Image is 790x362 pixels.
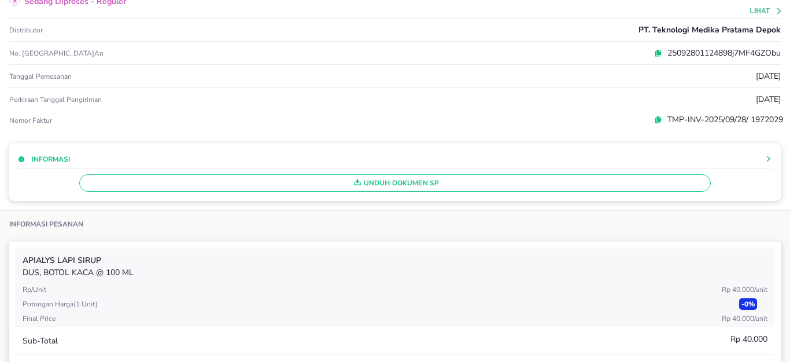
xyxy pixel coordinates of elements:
[23,335,58,347] p: Sub-Total
[754,285,767,294] span: / Unit
[722,284,767,295] p: Rp 40.000
[9,116,267,125] p: Nomor faktur
[756,70,781,82] p: [DATE]
[9,72,72,81] p: Tanggal pemesanan
[722,313,767,324] p: Rp 40.000
[9,220,83,229] p: Informasi Pesanan
[9,49,267,58] p: No. [GEOGRAPHIC_DATA]an
[18,154,70,164] button: Informasi
[662,47,781,59] p: 25092801124898j7MF4GZObu
[739,298,757,310] p: - 0 %
[23,284,46,295] p: Rp/Unit
[730,333,767,345] p: Rp 40.000
[750,7,783,15] button: Lihat
[756,93,781,105] p: [DATE]
[9,25,43,35] p: Distributor
[23,254,767,266] p: APIALYS Lapi SIRUP
[662,114,783,126] p: TMP-INV-2025/09/28/ 1972029
[32,154,70,164] p: Informasi
[23,299,98,309] p: Potongan harga ( 1 Unit )
[638,24,781,36] p: PT. Teknologi Medika Pratama Depok
[9,95,102,104] p: Perkiraan Tanggal Pengiriman
[754,314,767,323] span: / Unit
[23,266,767,279] p: DUS, BOTOL KACA @ 100 ML
[23,313,56,324] p: Final Price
